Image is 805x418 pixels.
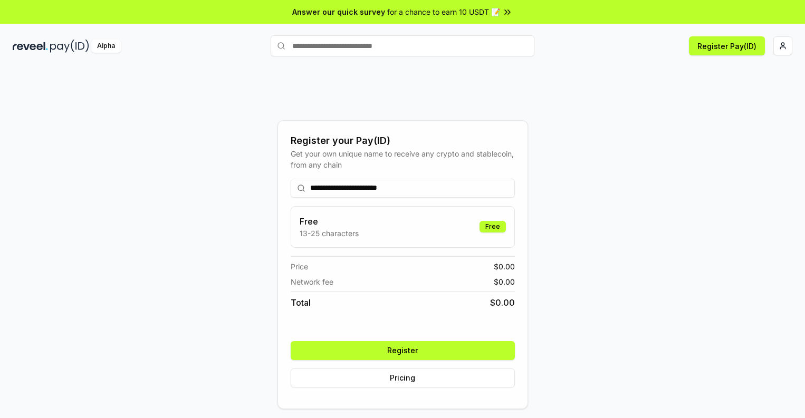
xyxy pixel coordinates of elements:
[494,261,515,272] span: $ 0.00
[291,148,515,170] div: Get your own unique name to receive any crypto and stablecoin, from any chain
[13,40,48,53] img: reveel_dark
[291,296,311,309] span: Total
[300,228,359,239] p: 13-25 characters
[490,296,515,309] span: $ 0.00
[480,221,506,232] div: Free
[291,133,515,148] div: Register your Pay(ID)
[50,40,89,53] img: pay_id
[300,215,359,228] h3: Free
[291,368,515,387] button: Pricing
[292,6,385,17] span: Answer our quick survey
[494,276,515,287] span: $ 0.00
[387,6,500,17] span: for a chance to earn 10 USDT 📝
[291,261,308,272] span: Price
[291,276,333,287] span: Network fee
[91,40,121,53] div: Alpha
[689,36,765,55] button: Register Pay(ID)
[291,341,515,360] button: Register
